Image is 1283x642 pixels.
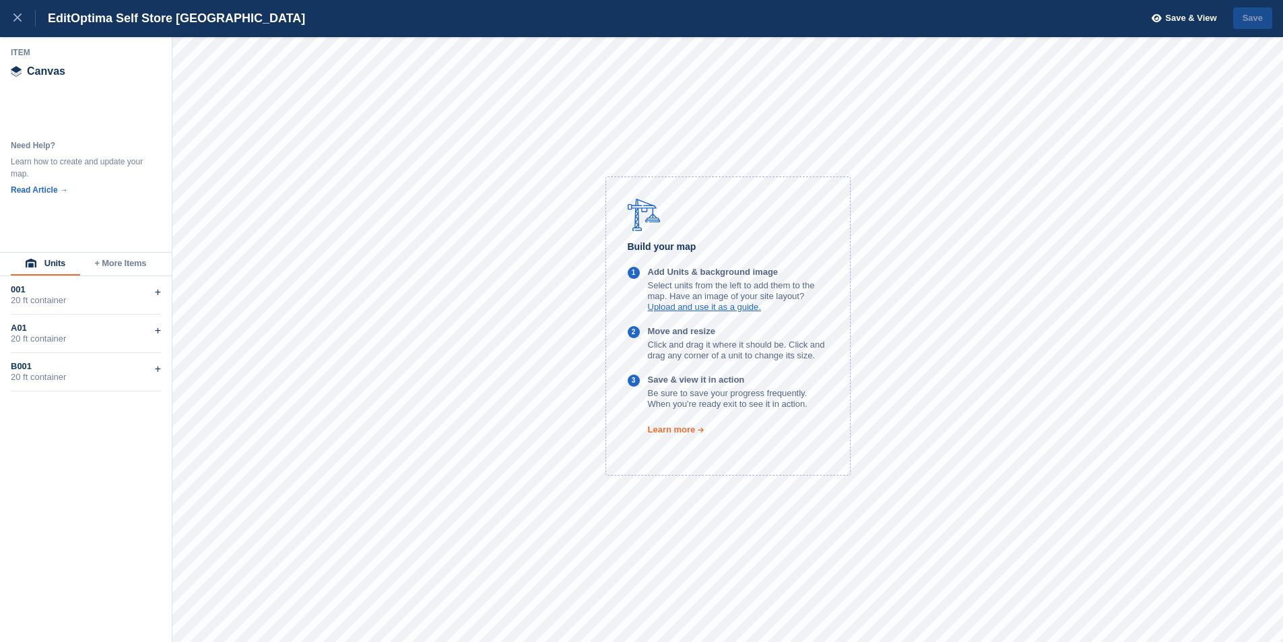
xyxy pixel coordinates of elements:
p: Select units from the left to add them to the map. Have an image of your site layout? [648,280,828,302]
div: Learn how to create and update your map. [11,156,145,180]
div: 20 ft container [11,333,161,344]
div: 3 [632,375,636,387]
div: 001 [11,284,161,295]
p: Be sure to save your progress frequently. When you're ready exit to see it in action. [648,388,828,410]
img: canvas-icn.9d1aba5b.svg [11,66,22,77]
a: Upload and use it as a guide. [648,302,761,312]
p: Move and resize [648,326,828,337]
button: Save [1233,7,1272,30]
p: Click and drag it where it should be. Click and drag any corner of a unit to change its size. [648,340,828,361]
div: Item [11,47,162,58]
span: Canvas [27,66,65,77]
div: B00120 ft container+ [11,353,161,391]
button: Save & View [1144,7,1217,30]
h6: Build your map [628,239,828,255]
a: Learn more [628,424,705,435]
div: + [155,284,161,300]
span: Save & View [1165,11,1216,25]
div: B001 [11,361,161,372]
div: A0120 ft container+ [11,315,161,353]
div: + [155,361,161,377]
div: + [155,323,161,339]
button: Units [11,253,80,276]
div: 00120 ft container+ [11,276,161,315]
button: + More Items [80,253,161,276]
p: Save & view it in action [648,375,828,385]
div: 20 ft container [11,295,161,306]
div: 2 [632,327,636,338]
div: Edit Optima Self Store [GEOGRAPHIC_DATA] [36,10,305,26]
div: 1 [632,267,636,279]
p: Add Units & background image [648,267,828,278]
div: A01 [11,323,161,333]
a: Read Article → [11,185,68,195]
div: Need Help? [11,139,145,152]
div: 20 ft container [11,372,161,383]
